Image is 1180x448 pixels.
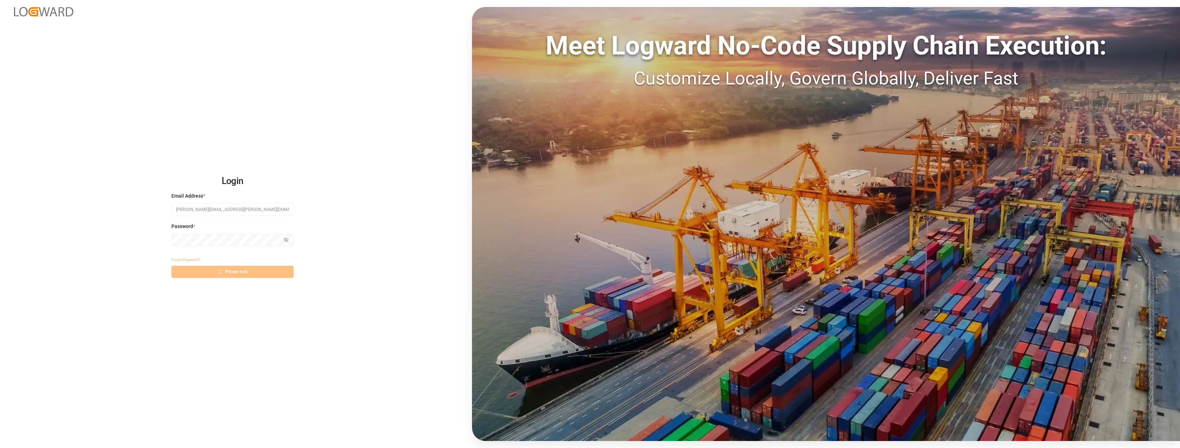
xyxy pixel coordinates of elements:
img: Logward_new_orange.png [14,7,73,16]
input: Enter your email [171,203,294,215]
span: Password [171,223,193,230]
div: Customize Locally, Govern Globally, Deliver Fast [472,65,1180,92]
h2: Login [171,170,294,192]
div: Meet Logward No-Code Supply Chain Execution: [472,26,1180,65]
span: Email Address [171,192,203,200]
